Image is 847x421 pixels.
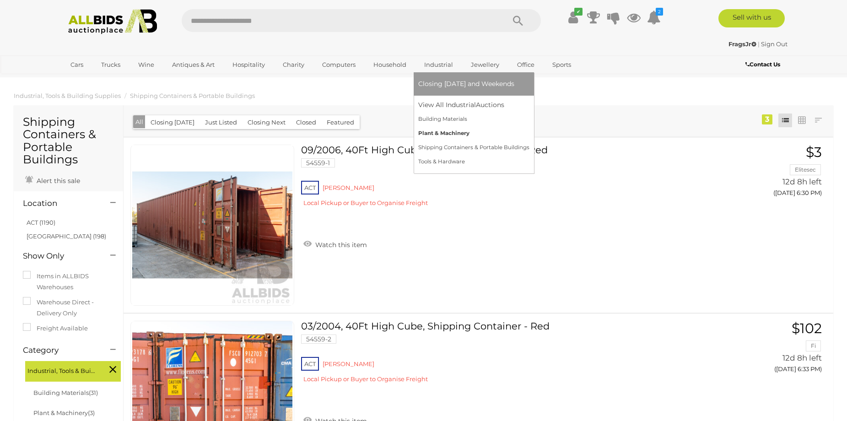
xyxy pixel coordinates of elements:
a: 09/2006, 40Ft High Cube Shipping Container - Red 54559-1 ACT [PERSON_NAME] Local Pickup or Buyer ... [308,145,708,214]
button: Closing [DATE] [145,115,200,130]
a: Industrial, Tools & Building Supplies [14,92,121,99]
h1: Shipping Containers & Portable Buildings [23,116,114,166]
span: | [758,40,760,48]
strong: FragsJr [728,40,756,48]
a: ✔ [566,9,580,26]
i: ✔ [574,8,583,16]
a: FragsJr [728,40,758,48]
span: (31) [89,389,98,396]
button: Just Listed [200,115,243,130]
a: Antiques & Art [166,57,221,72]
a: $3 Elitesec 12d 8h left ([DATE] 6:30 PM) [722,145,824,202]
h4: Show Only [23,252,97,260]
button: Featured [321,115,360,130]
a: Sign Out [761,40,788,48]
h4: Category [23,346,97,355]
a: Cars [65,57,89,72]
a: [GEOGRAPHIC_DATA] [65,72,141,87]
span: Industrial, Tools & Building Supplies [27,363,96,376]
img: 54559-1a.jpg [132,145,292,305]
a: Industrial [418,57,459,72]
a: Sports [546,57,577,72]
div: 3 [762,114,772,124]
label: Freight Available [23,323,88,334]
a: Hospitality [227,57,271,72]
a: Computers [316,57,361,72]
a: Trucks [95,57,126,72]
a: Jewellery [465,57,505,72]
button: Closing Next [242,115,291,130]
span: Alert this sale [34,177,80,185]
span: $102 [792,320,822,337]
label: Warehouse Direct - Delivery Only [23,297,114,318]
a: Contact Us [745,59,782,70]
label: Items in ALLBIDS Warehouses [23,271,114,292]
a: Building Materials(31) [33,389,98,396]
a: Office [511,57,540,72]
button: Closed [291,115,322,130]
span: $3 [806,144,822,161]
a: Charity [277,57,310,72]
i: 2 [656,8,663,16]
button: All [133,115,146,129]
img: Allbids.com.au [63,9,162,34]
a: Shipping Containers & Portable Buildings [130,92,255,99]
button: Search [495,9,541,32]
a: Watch this item [301,237,369,251]
a: $102 Fi 12d 8h left ([DATE] 6:33 PM) [722,321,824,378]
h4: Location [23,199,97,208]
a: [GEOGRAPHIC_DATA] (198) [27,232,106,240]
b: Contact Us [745,61,780,68]
a: 2 [647,9,661,26]
a: 03/2004, 40Ft High Cube, Shipping Container - Red 54559-2 ACT [PERSON_NAME] Local Pickup or Buyer... [308,321,708,390]
a: Plant & Machinery(3) [33,409,95,416]
span: Watch this item [313,241,367,249]
a: Sell with us [718,9,785,27]
a: Alert this sale [23,173,82,187]
a: Household [367,57,412,72]
span: (3) [88,409,95,416]
a: Wine [132,57,160,72]
a: ACT (1190) [27,219,55,226]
